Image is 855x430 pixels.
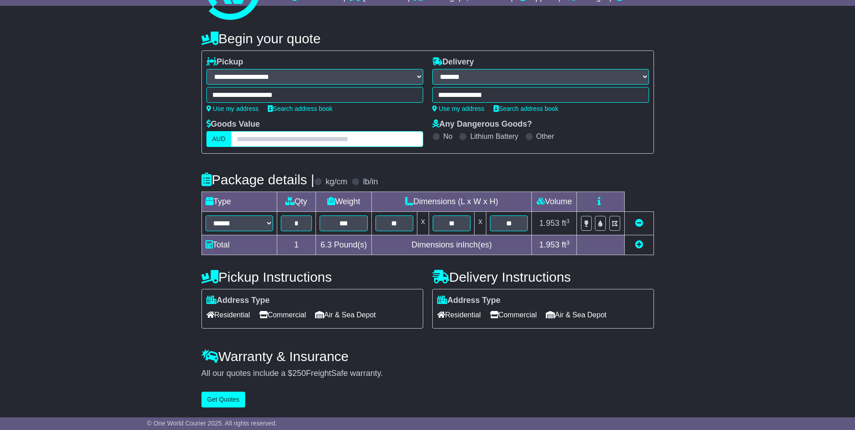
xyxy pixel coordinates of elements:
button: Get Quotes [201,392,246,407]
label: Delivery [432,57,474,67]
td: Weight [316,192,371,212]
label: kg/cm [325,177,347,187]
sup: 3 [566,239,570,246]
label: Address Type [206,296,270,306]
span: ft [562,240,570,249]
label: Goods Value [206,119,260,129]
td: 1 [277,235,316,255]
h4: Delivery Instructions [432,270,654,284]
span: 6.3 [320,240,332,249]
span: 250 [293,369,306,378]
span: ft [562,219,570,228]
td: Dimensions (L x W x H) [371,192,532,212]
td: Type [201,192,277,212]
label: Any Dangerous Goods? [432,119,532,129]
td: Dimensions in Inch(es) [371,235,532,255]
td: Volume [532,192,577,212]
sup: 3 [566,218,570,224]
td: Total [201,235,277,255]
label: AUD [206,131,232,147]
td: Pound(s) [316,235,371,255]
a: Search address book [494,105,558,112]
h4: Package details | [201,172,315,187]
span: Air & Sea Depot [315,308,376,322]
a: Use my address [206,105,259,112]
a: Use my address [432,105,485,112]
h4: Pickup Instructions [201,270,423,284]
td: Qty [277,192,316,212]
span: 1.953 [539,240,559,249]
label: Pickup [206,57,243,67]
td: x [475,212,486,235]
h4: Warranty & Insurance [201,349,654,364]
span: Residential [437,308,481,322]
div: All our quotes include a $ FreightSafe warranty. [201,369,654,379]
label: Lithium Battery [470,132,518,141]
label: lb/in [363,177,378,187]
label: Address Type [437,296,501,306]
span: © One World Courier 2025. All rights reserved. [147,420,277,427]
h4: Begin your quote [201,31,654,46]
label: No [444,132,453,141]
a: Remove this item [635,219,643,228]
span: Commercial [490,308,537,322]
span: Air & Sea Depot [546,308,607,322]
span: 1.953 [539,219,559,228]
span: Commercial [259,308,306,322]
label: Other [536,132,554,141]
a: Search address book [268,105,333,112]
a: Add new item [635,240,643,249]
td: x [417,212,429,235]
span: Residential [206,308,250,322]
